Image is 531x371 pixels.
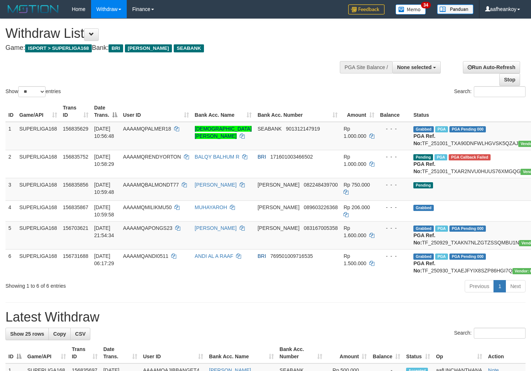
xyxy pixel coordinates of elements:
span: Pending [413,182,433,188]
span: [DATE] 10:59:58 [94,204,114,218]
img: MOTION_logo.png [5,4,61,15]
td: SUPERLIGA168 [16,150,60,178]
span: Pending [413,154,433,160]
th: Bank Acc. Number: activate to sort column ascending [255,101,341,122]
span: [DATE] 10:58:29 [94,154,114,167]
a: [PERSON_NAME] [195,225,237,231]
td: 6 [5,249,16,277]
th: User ID: activate to sort column ascending [120,101,192,122]
div: - - - [380,125,408,132]
h1: Latest Withdraw [5,310,526,324]
span: Marked by aafsengchandara [434,154,447,160]
td: SUPERLIGA168 [16,249,60,277]
span: AAAAMQRENDYORTON [123,154,181,160]
span: PGA Pending [449,126,486,132]
span: 156835752 [63,154,88,160]
span: Rp 1.500.000 [343,253,366,266]
th: Game/API: activate to sort column ascending [24,343,69,363]
a: ANDI AL A RAAF [195,253,233,259]
span: Copy 769501009716535 to clipboard [270,253,313,259]
div: - - - [380,181,408,188]
th: Balance [377,101,411,122]
a: [PERSON_NAME] [195,182,237,188]
a: 1 [493,280,506,292]
span: Rp 1.000.000 [343,126,366,139]
th: Trans ID: activate to sort column ascending [60,101,91,122]
h1: Withdraw List [5,26,347,41]
input: Search: [474,86,526,97]
td: 1 [5,122,16,150]
span: Rp 1.000.000 [343,154,366,167]
span: AAAAMQBALMONDT77 [123,182,179,188]
div: - - - [380,252,408,260]
span: Copy [53,331,66,337]
img: panduan.png [437,4,473,14]
img: Button%20Memo.svg [396,4,426,15]
span: Grabbed [413,126,434,132]
span: Rp 206.000 [343,204,370,210]
span: Copy 171601003466502 to clipboard [270,154,313,160]
td: 5 [5,221,16,249]
th: Amount: activate to sort column ascending [325,343,370,363]
b: PGA Ref. No: [413,260,435,274]
h4: Game: Bank: [5,44,347,52]
div: - - - [380,204,408,211]
span: [DATE] 10:59:48 [94,182,114,195]
th: Action [485,343,526,363]
img: Feedback.jpg [348,4,385,15]
span: PGA Pending [449,254,486,260]
span: PGA Pending [449,226,486,232]
span: [DATE] 06:17:29 [94,253,114,266]
span: 34 [421,2,431,8]
span: Marked by aafchhiseyha [435,226,448,232]
label: Search: [454,328,526,339]
span: CSV [75,331,86,337]
span: Marked by aafromsomean [435,254,448,260]
span: [DATE] 10:56:48 [94,126,114,139]
td: 2 [5,150,16,178]
span: [PERSON_NAME] [257,225,299,231]
span: Rp 1.600.000 [343,225,366,238]
span: [DATE] 21:54:34 [94,225,114,238]
a: BALQY BALHUM R [195,154,240,160]
a: [DEMOGRAPHIC_DATA][PERSON_NAME] [195,126,252,139]
span: Copy 901312147919 to clipboard [286,126,320,132]
span: Rp 750.000 [343,182,370,188]
a: Show 25 rows [5,328,49,340]
th: Bank Acc. Name: activate to sort column ascending [192,101,255,122]
td: SUPERLIGA168 [16,178,60,200]
a: Run Auto-Refresh [463,61,520,73]
td: SUPERLIGA168 [16,200,60,221]
th: Op: activate to sort column ascending [433,343,485,363]
div: Showing 1 to 6 of 6 entries [5,279,216,290]
td: 3 [5,178,16,200]
b: PGA Ref. No: [413,133,435,146]
span: PGA Error [449,154,490,160]
span: BRI [257,253,266,259]
span: BRI [257,154,266,160]
div: - - - [380,224,408,232]
a: MUHAYAROH [195,204,227,210]
span: [PERSON_NAME] [125,44,172,52]
td: SUPERLIGA168 [16,122,60,150]
div: PGA Site Balance / [340,61,392,73]
span: Marked by aafsengchandara [435,126,448,132]
span: Show 25 rows [10,331,44,337]
th: Date Trans.: activate to sort column ascending [101,343,140,363]
button: None selected [392,61,441,73]
span: Copy 082248439700 to clipboard [304,182,338,188]
select: Showentries [18,86,46,97]
th: User ID: activate to sort column ascending [140,343,206,363]
label: Show entries [5,86,61,97]
span: 156703621 [63,225,88,231]
td: SUPERLIGA168 [16,221,60,249]
span: 156731688 [63,253,88,259]
span: BRI [109,44,123,52]
span: 156835629 [63,126,88,132]
th: ID: activate to sort column descending [5,343,24,363]
b: PGA Ref. No: [413,161,435,174]
th: Game/API: activate to sort column ascending [16,101,60,122]
span: SEABANK [257,126,282,132]
span: AAAAMQPALMER18 [123,126,171,132]
input: Search: [474,328,526,339]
